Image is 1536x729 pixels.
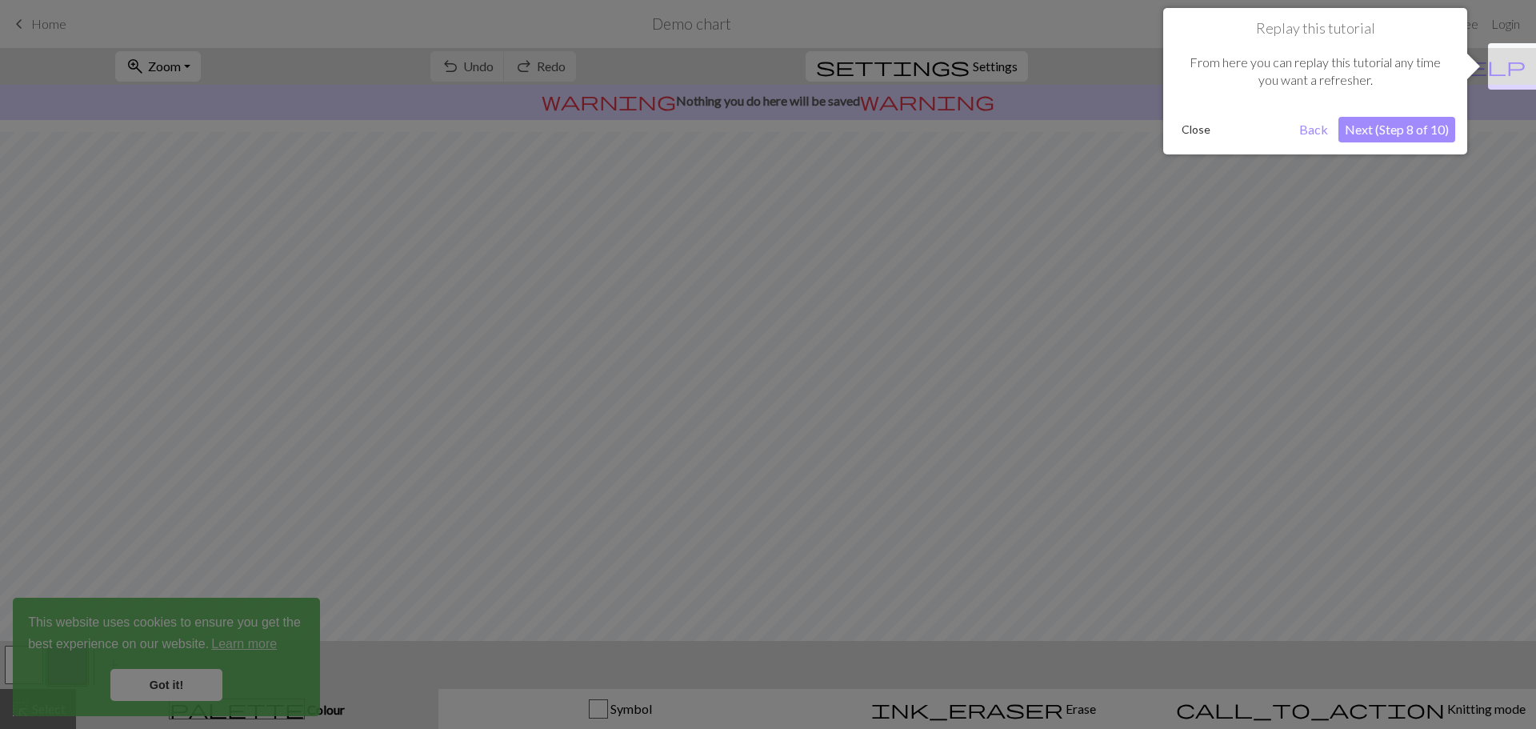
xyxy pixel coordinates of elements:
[1175,118,1217,142] button: Close
[1163,8,1467,154] div: Replay this tutorial
[1175,38,1455,106] div: From here you can replay this tutorial any time you want a refresher.
[1293,117,1334,142] button: Back
[1338,117,1455,142] button: Next (Step 8 of 10)
[1175,20,1455,38] h1: Replay this tutorial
